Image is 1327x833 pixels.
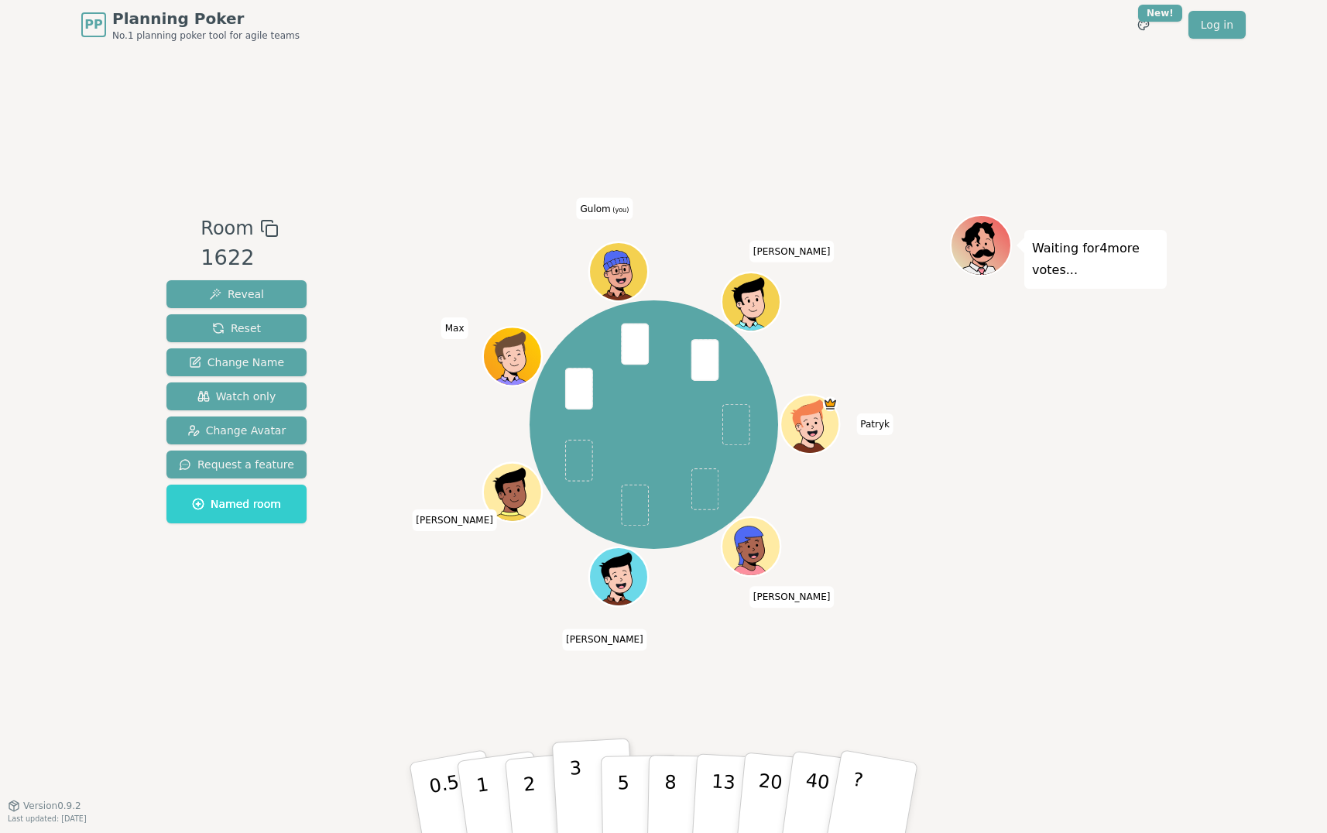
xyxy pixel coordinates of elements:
span: PP [84,15,102,34]
button: New! [1130,11,1157,39]
span: Patryk is the host [823,397,838,412]
button: Request a feature [166,451,307,478]
button: Click to change your avatar [591,245,647,300]
span: Change Name [189,355,284,370]
button: Named room [166,485,307,523]
span: Planning Poker [112,8,300,29]
span: Version 0.9.2 [23,800,81,812]
span: Click to change your name [412,509,497,531]
span: Click to change your name [749,241,835,262]
span: Click to change your name [441,317,468,339]
a: Log in [1188,11,1246,39]
span: Reset [212,321,261,336]
div: New! [1138,5,1182,22]
a: PPPlanning PokerNo.1 planning poker tool for agile teams [81,8,300,42]
span: Click to change your name [577,198,633,220]
button: Version0.9.2 [8,800,81,812]
button: Reset [166,314,307,342]
span: Request a feature [179,457,294,472]
span: Last updated: [DATE] [8,814,87,823]
span: Click to change your name [749,587,835,608]
p: Waiting for 4 more votes... [1032,238,1159,281]
div: 1622 [201,242,278,274]
span: Change Avatar [187,423,286,438]
span: Reveal [209,286,264,302]
span: Click to change your name [856,413,893,435]
span: Click to change your name [562,629,647,651]
span: No.1 planning poker tool for agile teams [112,29,300,42]
button: Change Avatar [166,416,307,444]
span: (you) [611,207,629,214]
span: Named room [192,496,281,512]
button: Change Name [166,348,307,376]
button: Watch only [166,382,307,410]
button: Reveal [166,280,307,308]
span: Room [201,214,253,242]
span: Watch only [197,389,276,404]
